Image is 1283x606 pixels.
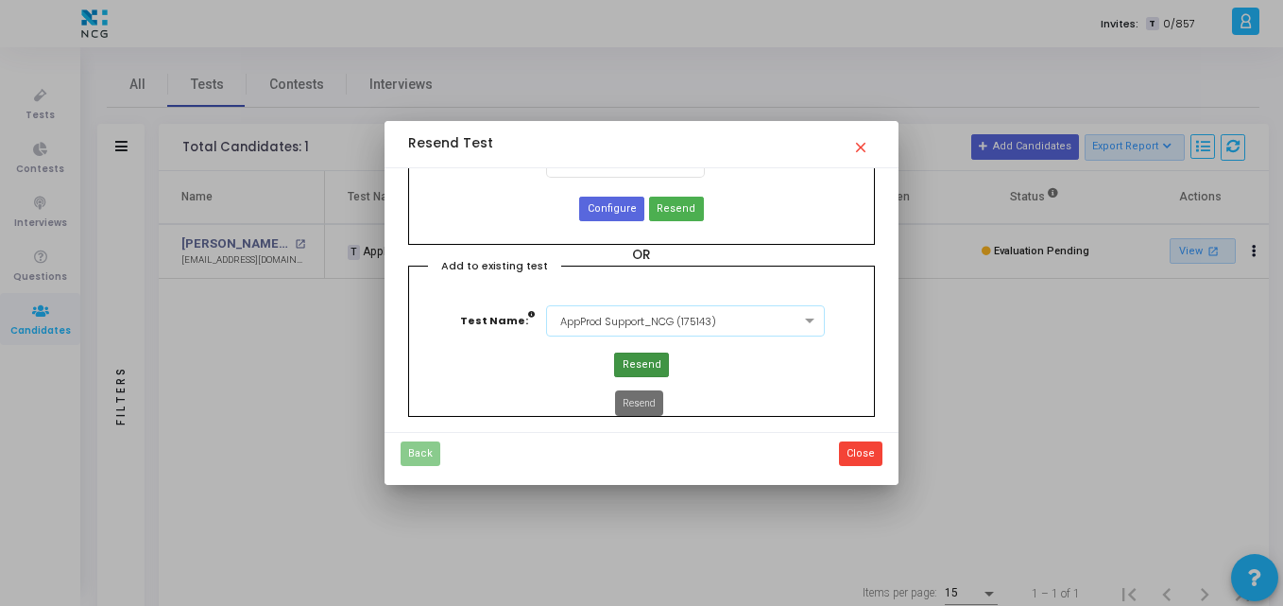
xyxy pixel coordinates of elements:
button: Configure [579,197,643,221]
span: Configure [588,201,637,217]
button: Back [401,442,440,466]
h5: OR [408,248,874,264]
button: Resend [614,353,668,377]
label: Test Name: [460,305,555,337]
h5: Resend Test [408,136,493,152]
button: Resend [649,197,703,221]
div: Add to existing test [428,258,561,277]
button: Close [839,442,882,466]
span: Resend [657,201,695,217]
span: AppProd Support_NCG (175143) [556,314,716,329]
mat-icon: close [852,130,875,153]
span: Resend [623,357,661,373]
div: Resend [615,390,663,416]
